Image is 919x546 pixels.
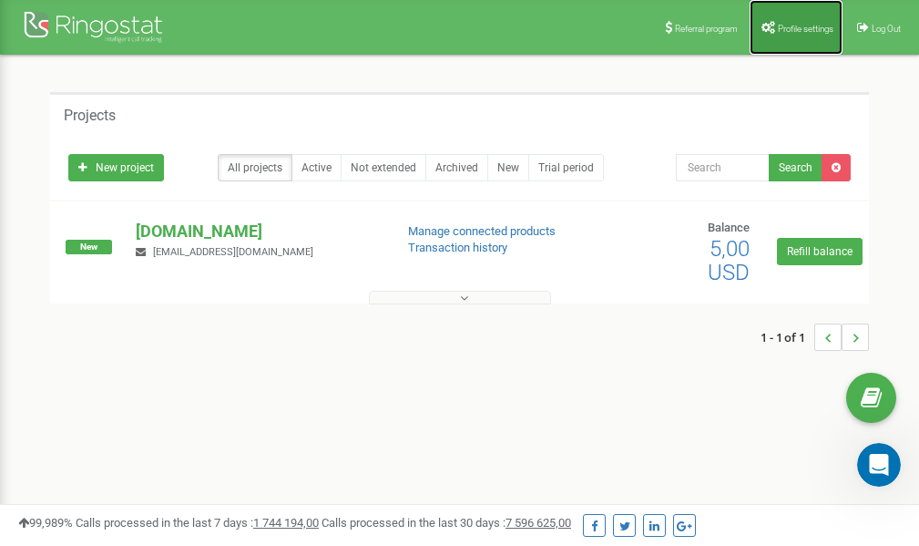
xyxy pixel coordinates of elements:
[76,516,319,530] span: Calls processed in the last 7 days :
[153,246,313,258] span: [EMAIL_ADDRESS][DOMAIN_NAME]
[676,154,770,181] input: Search
[218,154,292,181] a: All projects
[708,221,750,234] span: Balance
[322,516,571,530] span: Calls processed in the last 30 days :
[68,154,164,181] a: New project
[408,241,507,254] a: Transaction history
[761,305,869,369] nav: ...
[505,516,571,530] u: 7 596 625,00
[761,324,814,351] span: 1 - 1 of 1
[64,108,116,124] h5: Projects
[291,154,342,181] a: Active
[708,236,750,285] span: 5,00 USD
[341,154,426,181] a: Not extended
[66,240,112,254] span: New
[253,516,319,530] u: 1 744 194,00
[777,238,863,265] a: Refill balance
[872,24,901,34] span: Log Out
[675,24,738,34] span: Referral program
[487,154,529,181] a: New
[778,24,833,34] span: Profile settings
[528,154,604,181] a: Trial period
[136,220,378,243] p: [DOMAIN_NAME]
[769,154,822,181] button: Search
[857,443,901,487] iframe: Intercom live chat
[18,516,73,530] span: 99,989%
[425,154,488,181] a: Archived
[408,224,556,238] a: Manage connected products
